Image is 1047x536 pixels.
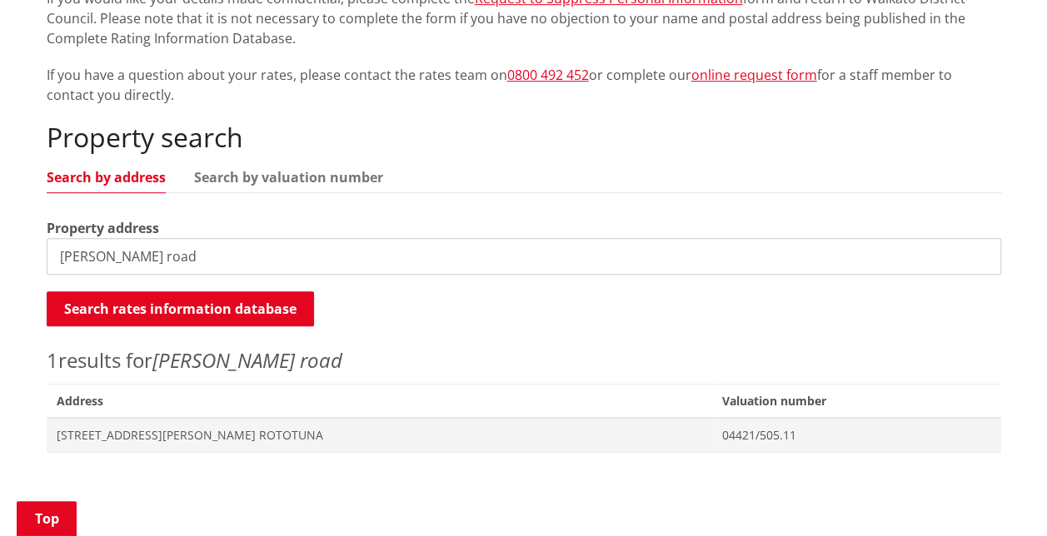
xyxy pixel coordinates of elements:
[57,427,703,444] span: [STREET_ADDRESS][PERSON_NAME] ROTOTUNA
[47,218,159,238] label: Property address
[970,466,1030,526] iframe: Messenger Launcher
[47,346,58,374] span: 1
[152,346,342,374] em: [PERSON_NAME] road
[722,427,990,444] span: 04421/505.11
[17,501,77,536] a: Top
[47,291,314,326] button: Search rates information database
[712,384,1000,418] span: Valuation number
[507,66,589,84] a: 0800 492 452
[194,171,383,184] a: Search by valuation number
[47,122,1001,153] h2: Property search
[47,65,1001,105] p: If you have a question about your rates, please contact the rates team on or complete our for a s...
[47,418,1001,452] a: [STREET_ADDRESS][PERSON_NAME] ROTOTUNA 04421/505.11
[47,384,713,418] span: Address
[691,66,817,84] a: online request form
[47,345,1001,375] p: results for
[47,171,166,184] a: Search by address
[47,238,1001,275] input: e.g. Duke Street NGARUAWAHIA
